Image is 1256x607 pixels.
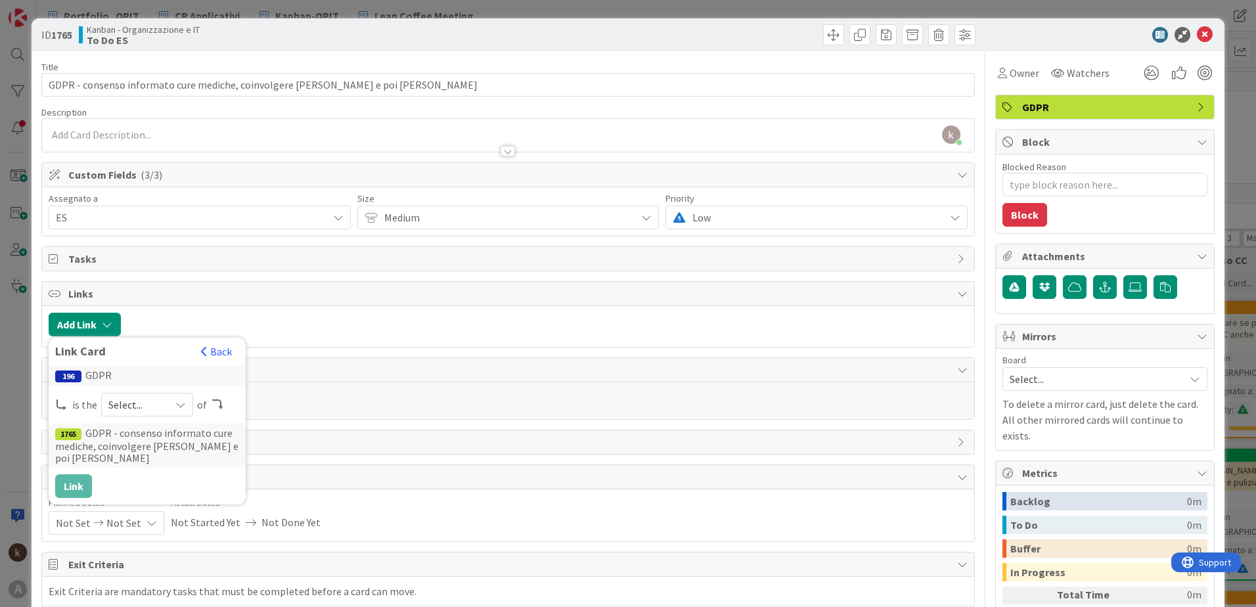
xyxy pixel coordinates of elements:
[357,194,660,203] div: Size
[55,344,194,359] div: Link Card
[384,208,630,227] span: Medium
[68,362,951,378] span: Comments
[1187,539,1201,558] div: 0m
[1022,248,1190,264] span: Attachments
[1010,65,1039,81] span: Owner
[41,73,975,97] input: type card name here...
[68,556,951,572] span: Exit Criteria
[106,512,141,534] span: Not Set
[49,313,121,336] button: Add Link
[49,365,246,386] div: GDPR
[171,496,321,510] span: Actual Dates
[51,28,72,41] b: 1765
[55,474,92,498] button: Link
[49,423,246,468] div: GDPR - consenso informato cure mediche, coinvolgere [PERSON_NAME] e poi [PERSON_NAME]
[1187,492,1201,510] div: 0m
[28,2,60,18] span: Support
[1010,516,1187,534] div: To Do
[56,210,328,225] span: ES
[1002,355,1026,365] span: Board
[87,35,200,45] b: To Do ES
[108,395,164,414] span: Select...
[49,583,416,599] div: Exit Criteria are mandatory tasks that must be completed before a card can move.
[1067,65,1110,81] span: Watchers
[1002,396,1207,443] p: To delete a mirror card, just delete the card. All other mirrored cards will continue to exists.
[692,208,938,227] span: Low
[87,24,200,35] span: Kanban - Organizzazione e IT
[1057,587,1129,604] div: Total Time
[68,251,951,267] span: Tasks
[1002,203,1047,227] button: Block
[41,27,72,43] span: ID
[41,61,58,73] label: Title
[1022,134,1190,150] span: Block
[1022,99,1190,115] span: GDPR
[1010,370,1178,388] span: Select...
[261,511,321,533] span: Not Done Yet
[1022,465,1190,481] span: Metrics
[1134,587,1201,604] div: 0m
[49,194,351,203] div: Assegnato a
[68,434,951,450] span: History
[942,125,960,144] img: AAcHTtd5rm-Hw59dezQYKVkaI0MZoYjvbSZnFopdN0t8vu62=s96-c
[41,106,87,118] span: Description
[56,512,91,534] span: Not Set
[1187,516,1201,534] div: 0m
[141,168,162,181] span: ( 3/3 )
[1187,563,1201,581] div: 0m
[55,371,81,382] div: 196
[1022,328,1190,344] span: Mirrors
[68,167,951,183] span: Custom Fields
[1010,492,1187,510] div: Backlog
[665,194,968,203] div: Priority
[49,496,164,510] span: Planned Dates
[55,393,239,416] div: is the of
[55,428,81,440] div: 1765
[171,511,240,533] span: Not Started Yet
[200,344,233,359] button: Back
[68,286,951,302] span: Links
[68,469,951,485] span: Dates
[1010,563,1187,581] div: In Progress
[1002,161,1066,173] label: Blocked Reason
[1010,539,1187,558] div: Buffer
